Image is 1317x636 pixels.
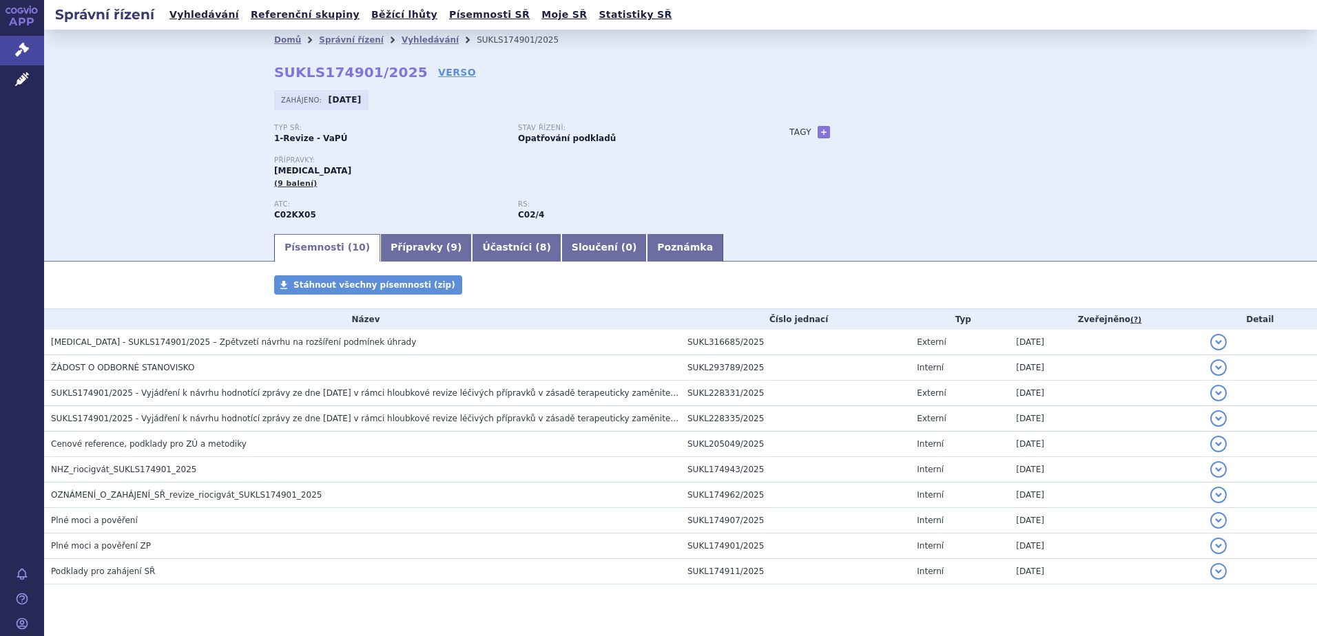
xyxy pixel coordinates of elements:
[329,95,362,105] strong: [DATE]
[281,94,324,105] span: Zahájeno:
[917,414,946,423] span: Externí
[51,337,416,347] span: Adempas - SUKLS174901/2025 – Zpětvzetí návrhu na rozšíření podmínek úhrady
[274,275,462,295] a: Stáhnout všechny písemnosti (zip)
[1210,512,1227,529] button: detail
[438,65,476,79] a: VERSO
[1009,508,1203,533] td: [DATE]
[647,234,723,262] a: Poznámka
[1210,461,1227,478] button: detail
[681,432,910,457] td: SUKL205049/2025
[450,242,457,253] span: 9
[51,414,936,423] span: SUKLS174901/2025 - Vyjádření k návrhu hodnotící zprávy ze dne 9.5.2025 v rámci hloubkové revize l...
[917,516,944,525] span: Interní
[274,166,351,176] span: [MEDICAL_DATA]
[274,179,318,188] span: (9 balení)
[910,309,1009,330] th: Typ
[274,210,316,220] strong: RIOCIGUÁT
[917,363,944,372] span: Interní
[625,242,632,253] span: 0
[917,439,944,449] span: Interní
[1210,487,1227,503] button: detail
[681,533,910,559] td: SUKL174901/2025
[681,508,910,533] td: SUKL174907/2025
[51,363,194,372] span: ŽÁDOST O ODBORNÉ STANOVISKO
[1009,330,1203,355] td: [DATE]
[274,64,428,81] strong: SUKLS174901/2025
[681,406,910,432] td: SUKL228335/2025
[681,483,910,508] td: SUKL174962/2025
[1009,559,1203,584] td: [DATE]
[44,5,165,24] h2: Správní řízení
[247,6,364,24] a: Referenční skupiny
[518,134,616,143] strong: Opatřování podkladů
[1210,436,1227,452] button: detail
[518,210,544,220] strong: riocigvát
[681,309,910,330] th: Číslo jednací
[1130,315,1141,325] abbr: (?)
[917,337,946,347] span: Externí
[44,309,681,330] th: Název
[51,465,196,474] span: NHZ_riocigvát_SUKLS174901_2025
[274,124,504,132] p: Typ SŘ:
[367,6,442,24] a: Běžící lhůty
[1210,410,1227,427] button: detail
[818,126,830,138] a: +
[1009,406,1203,432] td: [DATE]
[445,6,534,24] a: Písemnosti SŘ
[789,124,811,140] h3: Tagy
[1210,359,1227,376] button: detail
[274,35,301,45] a: Domů
[917,566,944,576] span: Interní
[540,242,547,253] span: 8
[681,330,910,355] td: SUKL316685/2025
[561,234,647,262] a: Sloučení (0)
[1009,533,1203,559] td: [DATE]
[518,200,748,209] p: RS:
[917,541,944,551] span: Interní
[681,381,910,406] td: SUKL228331/2025
[1210,334,1227,350] button: detail
[537,6,591,24] a: Moje SŘ
[1203,309,1317,330] th: Detail
[274,134,347,143] strong: 1-Revize - VaPÚ
[402,35,459,45] a: Vyhledávání
[1210,563,1227,580] button: detail
[380,234,472,262] a: Přípravky (9)
[1009,309,1203,330] th: Zveřejněno
[1210,538,1227,554] button: detail
[681,457,910,483] td: SUKL174943/2025
[518,124,748,132] p: Stav řízení:
[51,566,155,576] span: Podklady pro zahájení SŘ
[681,559,910,584] td: SUKL174911/2025
[274,156,762,165] p: Přípravky:
[1009,432,1203,457] td: [DATE]
[51,516,138,525] span: Plné moci a pověření
[51,541,151,551] span: Plné moci a pověření ZP
[1009,355,1203,381] td: [DATE]
[917,465,944,474] span: Interní
[274,234,380,262] a: Písemnosti (10)
[917,490,944,500] span: Interní
[1210,385,1227,401] button: detail
[274,200,504,209] p: ATC:
[1009,483,1203,508] td: [DATE]
[1009,381,1203,406] td: [DATE]
[165,6,243,24] a: Vyhledávání
[352,242,365,253] span: 10
[681,355,910,381] td: SUKL293789/2025
[1009,457,1203,483] td: [DATE]
[472,234,561,262] a: Účastníci (8)
[51,490,322,500] span: OZNÁMENÍ_O_ZAHÁJENÍ_SŘ_revize_riocigvát_SUKLS174901_2025
[319,35,384,45] a: Správní řízení
[51,388,936,398] span: SUKLS174901/2025 - Vyjádření k návrhu hodnotící zprávy ze dne 9.5.2025 v rámci hloubkové revize l...
[477,30,577,50] li: SUKLS174901/2025
[594,6,676,24] a: Statistiky SŘ
[293,280,455,290] span: Stáhnout všechny písemnosti (zip)
[51,439,247,449] span: Cenové reference, podklady pro ZÚ a metodiky
[917,388,946,398] span: Externí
